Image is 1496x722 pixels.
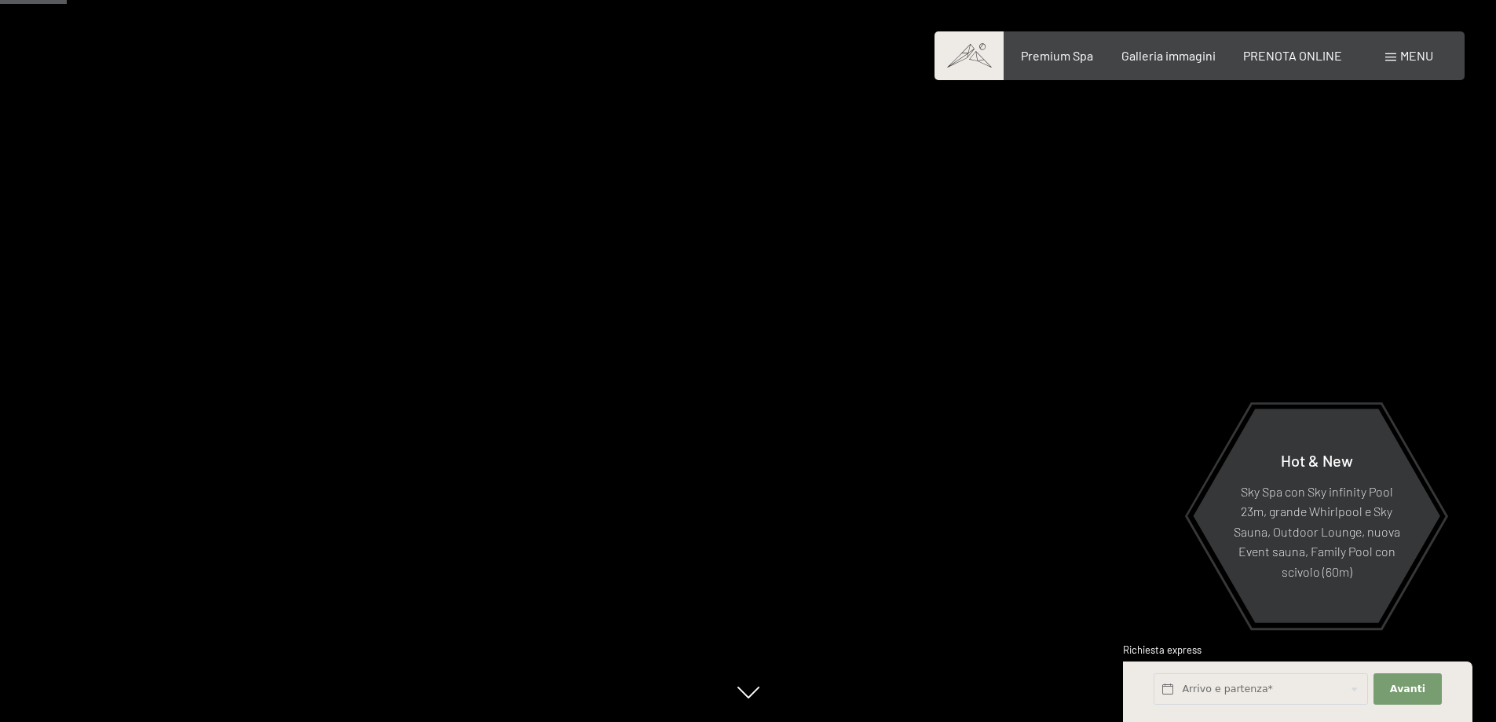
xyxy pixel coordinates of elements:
a: PRENOTA ONLINE [1243,48,1342,63]
a: Galleria immagini [1121,48,1216,63]
span: Avanti [1390,682,1425,696]
a: Premium Spa [1021,48,1093,63]
p: Sky Spa con Sky infinity Pool 23m, grande Whirlpool e Sky Sauna, Outdoor Lounge, nuova Event saun... [1231,481,1402,581]
span: Richiesta express [1123,643,1202,656]
span: Menu [1400,48,1433,63]
span: Hot & New [1281,450,1353,469]
button: Avanti [1373,673,1441,706]
a: Hot & New Sky Spa con Sky infinity Pool 23m, grande Whirlpool e Sky Sauna, Outdoor Lounge, nuova ... [1192,408,1441,624]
